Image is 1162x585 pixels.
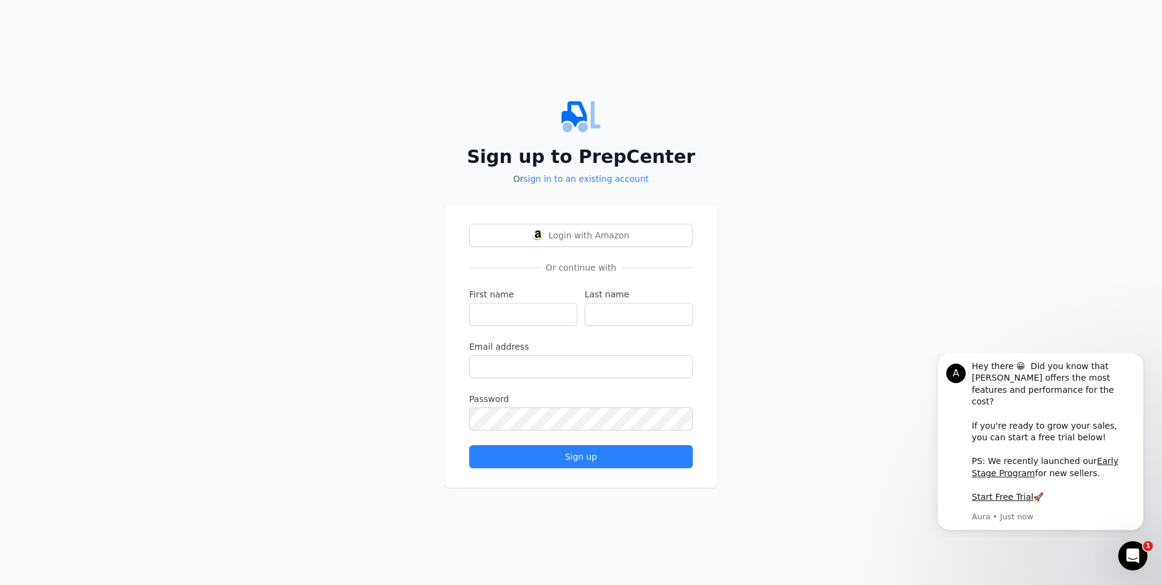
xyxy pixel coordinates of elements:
img: PrepCenter [445,97,717,136]
span: 1 [1143,541,1153,551]
label: Password [469,393,693,405]
b: 🚀 [114,139,125,148]
div: Sign up [480,451,682,463]
div: Hey there 😀 Did you know that [PERSON_NAME] offers the most features and performance for the cost... [53,7,216,150]
p: Message from Aura, sent Just now [53,158,216,169]
p: Or [445,173,717,185]
iframe: Intercom live chat [1118,541,1147,570]
button: Login with AmazonLogin with Amazon [469,224,693,247]
div: Profile image for Aura [27,10,47,30]
a: sign in to an existing account [523,174,648,184]
h2: Sign up to PrepCenter [445,146,717,168]
a: Start Free Trial [53,139,114,148]
img: Login with Amazon [533,230,543,240]
label: Email address [469,341,693,353]
button: Sign up [469,445,693,468]
div: Message content [53,7,216,156]
label: First name [469,288,577,300]
label: Last name [585,288,693,300]
iframe: Intercom notifications message [919,353,1162,538]
span: Or continue with [541,261,621,274]
span: Login with Amazon [549,229,630,241]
